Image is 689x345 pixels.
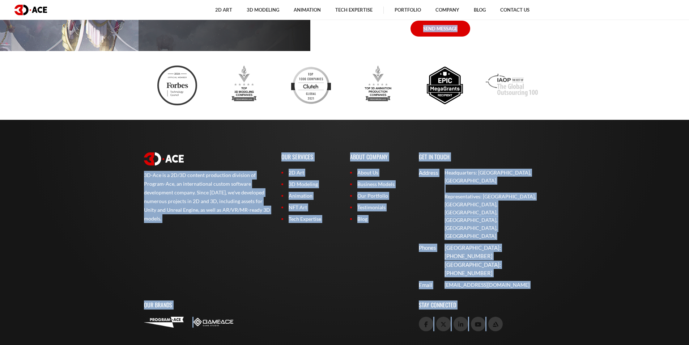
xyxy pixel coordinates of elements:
[445,244,545,261] p: [GEOGRAPHIC_DATA]: [PHONE_NUMBER]
[193,318,233,326] img: Game-Ace
[445,193,545,240] p: Representatives: [GEOGRAPHIC_DATA], [GEOGRAPHIC_DATA], [GEOGRAPHIC_DATA], [GEOGRAPHIC_DATA], [GEO...
[486,66,538,105] img: Iaop award
[157,66,197,105] img: Ftc badge 3d ace 2024
[419,244,431,252] div: Phones
[291,66,331,105] img: Clutch top developers
[224,66,264,105] img: Top 3d modeling companies designrush award 2023
[425,66,465,105] img: Epic megagrants recipient
[445,261,545,278] p: [GEOGRAPHIC_DATA]: [PHONE_NUMBER]
[281,192,339,200] a: Animation
[281,215,339,223] a: Tech Expertise
[411,21,470,37] button: SEND MESSAGE
[144,293,408,317] p: Our Brands
[419,145,545,169] p: Get In Touch
[281,203,339,211] a: NFT Art
[419,281,431,289] div: Email
[445,281,545,289] a: [EMAIL_ADDRESS][DOMAIN_NAME]
[419,169,431,177] div: Address
[144,152,184,165] img: logo white
[350,169,408,177] a: About Us
[350,192,408,200] a: Our Portfolio
[350,215,408,223] a: Blog
[445,169,545,185] p: Headquarters: [GEOGRAPHIC_DATA], [GEOGRAPHIC_DATA]
[350,203,408,211] a: Testimonials
[350,180,408,188] a: Business Models
[281,169,339,177] a: 2D Art
[281,145,339,169] p: Our Services
[445,169,545,240] a: Headquarters: [GEOGRAPHIC_DATA], [GEOGRAPHIC_DATA] Representatives: [GEOGRAPHIC_DATA], [GEOGRAPHI...
[14,5,47,15] img: logo dark
[144,317,184,328] img: Program-Ace
[358,66,398,105] img: Top 3d animation production companies designrush 2023
[281,180,339,188] a: 3D Modeling
[350,145,408,169] p: About Company
[419,293,545,317] p: Stay Connected
[144,171,271,223] p: 3D-Ace is a 2D/3D content production division of Program-Ace, an international custom software de...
